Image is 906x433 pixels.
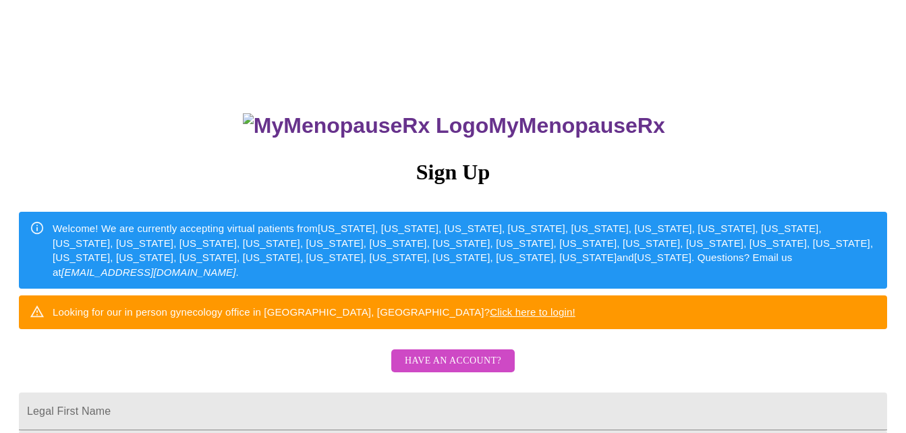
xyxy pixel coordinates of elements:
h3: MyMenopauseRx [21,113,888,138]
img: MyMenopauseRx Logo [243,113,488,138]
a: Have an account? [388,364,518,376]
div: Looking for our in person gynecology office in [GEOGRAPHIC_DATA], [GEOGRAPHIC_DATA]? [53,299,575,324]
div: Welcome! We are currently accepting virtual patients from [US_STATE], [US_STATE], [US_STATE], [US... [53,216,876,285]
h3: Sign Up [19,160,887,185]
span: Have an account? [405,353,501,370]
a: Click here to login! [490,306,575,318]
em: [EMAIL_ADDRESS][DOMAIN_NAME] [61,266,236,278]
button: Have an account? [391,349,515,373]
